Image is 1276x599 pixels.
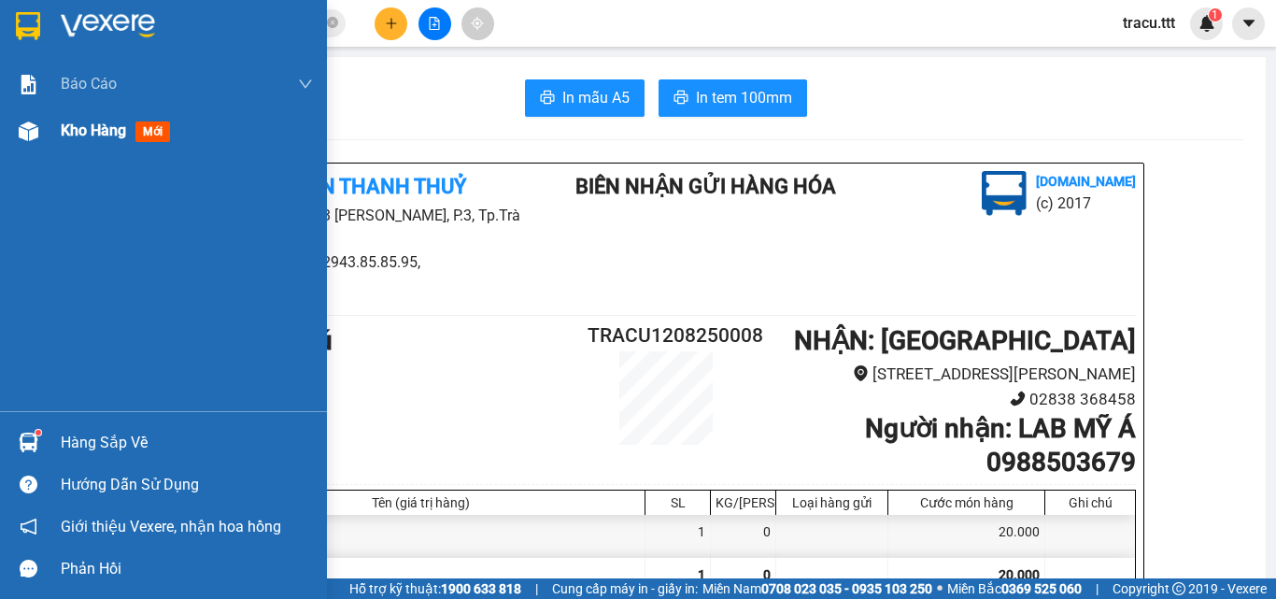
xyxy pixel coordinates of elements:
[16,12,40,40] img: logo-vxr
[702,578,932,599] span: Miền Nam
[441,581,521,596] strong: 1900 633 818
[1001,581,1082,596] strong: 0369 525 060
[1096,578,1099,599] span: |
[298,77,313,92] span: down
[575,175,836,198] b: BIÊN NHẬN GỬI HÀNG HÓA
[645,515,711,557] div: 1
[16,16,108,38] div: Trà Cú
[562,86,630,109] span: In mẫu A5
[1198,15,1215,32] img: icon-new-feature
[982,171,1027,216] img: logo.jpg
[535,578,538,599] span: |
[711,515,776,557] div: 0
[781,495,883,510] div: Loại hàng gửi
[1241,15,1257,32] span: caret-down
[698,567,705,582] span: 1
[20,518,37,535] span: notification
[121,16,311,58] div: [GEOGRAPHIC_DATA]
[1232,7,1265,40] button: caret-down
[1010,391,1026,406] span: phone
[196,387,588,412] li: 02943676676
[673,90,688,107] span: printer
[999,567,1040,582] span: 20.000
[1108,11,1190,35] span: tracu.ttt
[1209,8,1222,21] sup: 1
[1212,8,1218,21] span: 1
[853,365,869,381] span: environment
[121,80,311,107] div: 0988503679
[888,515,1045,557] div: 20.000
[1036,174,1136,189] b: [DOMAIN_NAME]
[295,175,466,198] b: TÂN THANH THUỶ
[196,204,544,250] li: 93 [PERSON_NAME], P.3, Tp.Trà Vinh
[552,578,698,599] span: Cung cấp máy in - giấy in:
[525,79,645,117] button: printerIn mẫu A5
[135,121,170,142] span: mới
[61,515,281,538] span: Giới thiệu Vexere, nhận hoa hồng
[1036,192,1136,215] li: (c) 2017
[61,471,313,499] div: Hướng dẫn sử dụng
[763,567,771,582] span: 0
[471,17,484,30] span: aim
[659,79,807,117] button: printerIn tem 100mm
[14,120,43,139] span: CR :
[1172,582,1185,595] span: copyright
[418,7,451,40] button: file-add
[327,17,338,28] span: close-circle
[16,18,45,37] span: Gửi:
[20,560,37,578] span: message
[202,495,640,510] div: Tên (giá trị hàng)
[61,555,313,583] div: Phản hồi
[865,413,1136,478] b: Người nhận : LAB MỸ Á 0988503679
[794,325,1136,356] b: NHẬN : [GEOGRAPHIC_DATA]
[14,118,111,140] div: 20.000
[327,15,338,33] span: close-circle
[121,58,311,80] div: LAB MỸ Á
[121,16,166,36] span: Nhận:
[197,515,645,557] div: HỘP (Bất kỳ)
[716,495,771,510] div: KG/[PERSON_NAME]
[61,121,126,139] span: Kho hàng
[61,72,117,95] span: Báo cáo
[61,429,313,457] div: Hàng sắp về
[196,250,544,297] li: 02943.85.85.95, [PHONE_NUMBER]
[461,7,494,40] button: aim
[385,17,398,30] span: plus
[540,90,555,107] span: printer
[349,578,521,599] span: Hỗ trợ kỹ thuật:
[893,495,1040,510] div: Cước món hàng
[196,362,588,387] li: Bến Xe Trà Cú
[744,387,1136,412] li: 02838 368458
[19,433,38,452] img: warehouse-icon
[428,17,441,30] span: file-add
[947,578,1082,599] span: Miền Bắc
[19,121,38,141] img: warehouse-icon
[1050,495,1130,510] div: Ghi chú
[744,362,1136,387] li: [STREET_ADDRESS][PERSON_NAME]
[696,86,792,109] span: In tem 100mm
[375,7,407,40] button: plus
[20,476,37,493] span: question-circle
[937,585,943,592] span: ⚪️
[650,495,705,510] div: SL
[35,430,41,435] sup: 1
[19,75,38,94] img: solution-icon
[588,321,744,351] h2: TRACU1208250008
[761,581,932,596] strong: 0708 023 035 - 0935 103 250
